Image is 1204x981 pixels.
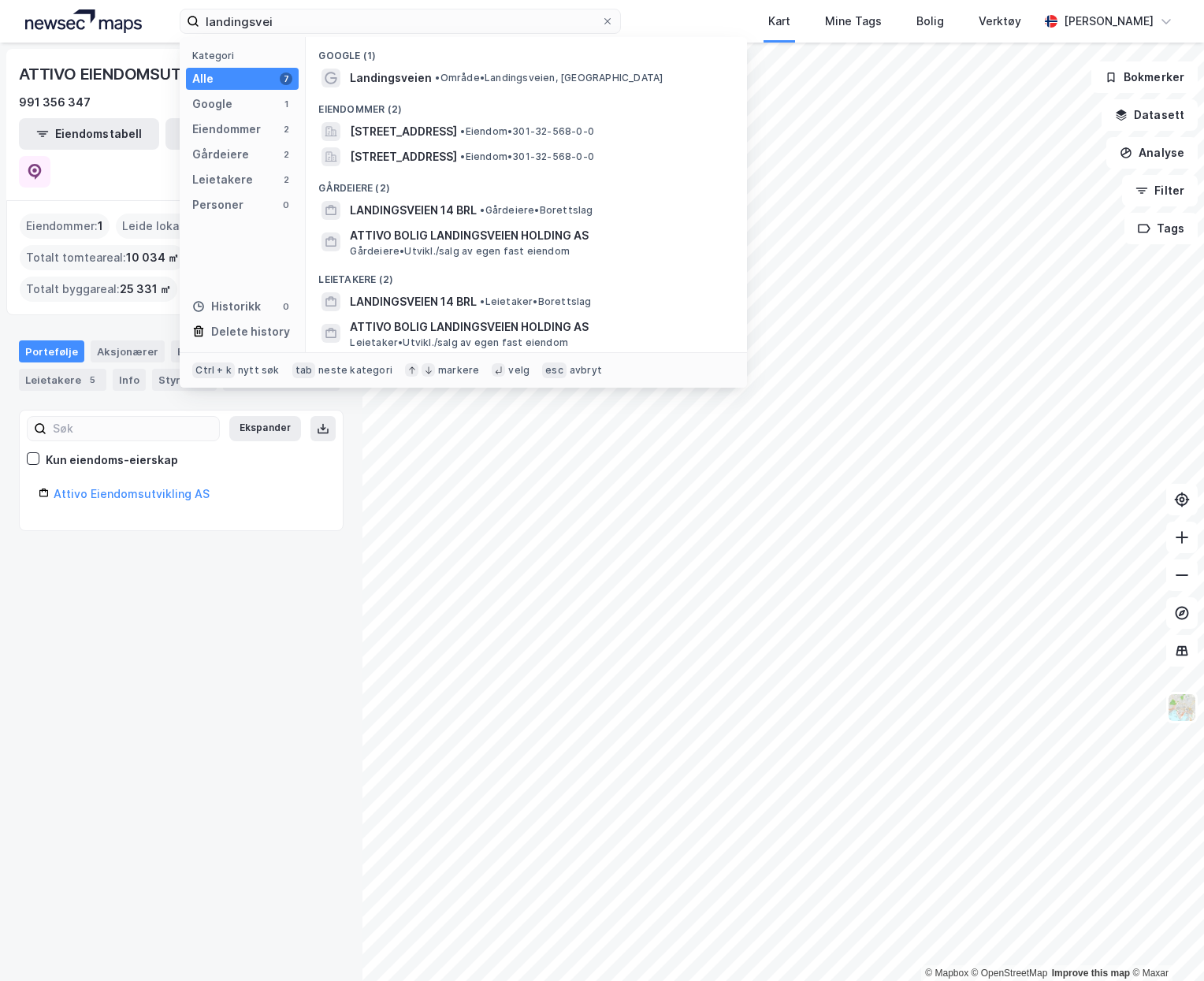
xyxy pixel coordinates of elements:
input: Søk på adresse, matrikkel, gårdeiere, leietakere eller personer [199,9,601,33]
button: Analyse [1106,137,1198,169]
div: Google (1) [306,37,747,65]
span: [STREET_ADDRESS] [350,147,457,166]
span: ATTIVO BOLIG LANDINGSVEIEN HOLDING AS [350,318,728,336]
span: • [460,150,465,162]
div: Leietakere [192,170,253,189]
span: Gårdeiere • Borettslag [480,204,593,217]
div: tab [292,362,316,378]
span: Eiendom • 301-32-568-0-0 [460,150,594,163]
button: Bokmerker [1091,61,1198,93]
div: Google [192,95,232,113]
button: Eiendomstabell [19,118,159,150]
div: Eiendommer (2) [306,91,747,119]
div: Personer [192,195,243,214]
span: Eiendom • 301-32-568-0-0 [460,125,594,138]
div: 2 [280,123,292,136]
div: Gårdeiere (2) [306,169,747,198]
span: • [435,72,440,84]
div: Aksjonærer [91,340,165,362]
span: LANDINGSVEIEN 14 BRL [350,292,477,311]
div: Bolig [916,12,944,31]
div: Leietakere [19,369,106,391]
div: Kart [768,12,790,31]
span: ATTIVO BOLIG LANDINGSVEIEN HOLDING AS [350,226,728,245]
div: Delete history [211,322,290,341]
span: 1 [98,217,103,236]
div: esc [542,362,567,378]
div: [PERSON_NAME] [1064,12,1154,31]
a: OpenStreetMap [972,968,1048,979]
a: Improve this map [1052,968,1130,979]
div: 2 [280,173,292,186]
div: avbryt [570,364,602,377]
span: [STREET_ADDRESS] [350,122,457,141]
span: LANDINGSVEIEN 14 BRL [350,201,477,220]
div: Eiendommer [171,340,268,362]
button: Datasett [1102,99,1198,131]
iframe: Chat Widget [1125,905,1204,981]
div: 7 [280,72,292,85]
div: Kategori [192,50,299,61]
div: Leide lokasjoner : [116,214,228,239]
img: Z [1167,693,1197,723]
div: 991 356 347 [19,93,91,112]
span: • [460,125,465,137]
div: Totalt byggareal : [20,277,177,302]
div: 0 [280,300,292,313]
div: 5 [84,372,100,388]
button: Leietakertabell [165,118,306,150]
span: • [480,295,485,307]
div: Alle [192,69,214,88]
div: Gårdeiere [192,145,249,164]
input: Søk [46,417,219,440]
span: Landingsveien [350,69,432,87]
div: Portefølje [19,340,84,362]
div: Historikk [192,297,261,316]
span: 25 331 ㎡ [120,280,171,299]
div: Leietakere (2) [306,261,747,289]
div: Ctrl + k [192,362,235,378]
button: Ekspander [229,416,301,441]
button: Filter [1122,175,1198,206]
div: Eiendommer : [20,214,110,239]
span: • [480,204,485,216]
div: Eiendommer [192,120,261,139]
div: markere [438,364,479,377]
div: Verktøy [979,12,1021,31]
div: nytt søk [238,364,280,377]
div: Mine Tags [825,12,882,31]
div: velg [508,364,530,377]
div: 0 [280,199,292,211]
img: logo.a4113a55bc3d86da70a041830d287a7e.svg [25,9,142,33]
div: 1 [280,98,292,110]
div: 2 [280,148,292,161]
div: ATTIVO EIENDOMSUTVIKLING AS [19,61,269,87]
button: Tags [1124,213,1198,244]
div: Totalt tomteareal : [20,245,185,270]
span: Leietaker • Utvikl./salg av egen fast eiendom [350,336,568,349]
a: Mapbox [925,968,968,979]
a: Attivo Eiendomsutvikling AS [54,487,210,500]
span: Gårdeiere • Utvikl./salg av egen fast eiendom [350,245,570,258]
div: Info [113,369,146,391]
span: Leietaker • Borettslag [480,295,591,308]
span: 10 034 ㎡ [126,248,179,267]
span: Område • Landingsveien, [GEOGRAPHIC_DATA] [435,72,663,84]
div: Styret [152,369,217,391]
div: neste kategori [318,364,392,377]
div: Kun eiendoms-eierskap [46,451,178,470]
